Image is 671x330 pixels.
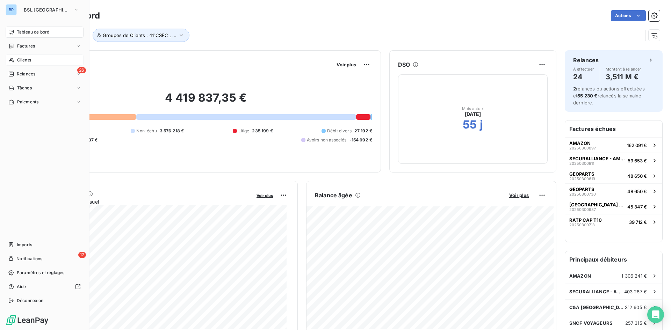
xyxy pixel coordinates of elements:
span: Montant à relancer [606,67,641,71]
span: [GEOGRAPHIC_DATA] [GEOGRAPHIC_DATA] [569,202,625,207]
h4: 3,511 M € [606,71,641,82]
span: C&A [GEOGRAPHIC_DATA] [569,305,625,310]
span: SECURALLIANCE - AMAZON [569,156,625,161]
span: Notifications [16,256,42,262]
span: Voir plus [257,193,273,198]
span: 20250300911 [569,161,594,166]
span: 48 650 € [627,189,647,194]
span: Chiffre d'affaires mensuel [39,198,252,205]
h2: 55 [463,118,477,132]
a: Aide [6,281,84,292]
span: Aide [17,284,26,290]
h6: Factures échues [565,120,662,137]
span: 257 315 € [625,320,647,326]
span: Clients [17,57,31,63]
button: Voir plus [334,61,358,68]
button: [GEOGRAPHIC_DATA] [GEOGRAPHIC_DATA]2025030098745 347 € [565,199,662,214]
button: Voir plus [507,192,531,198]
span: 39 712 € [629,219,647,225]
span: Litige [238,128,250,134]
span: 55 230 € [577,93,597,98]
span: 45 347 € [627,204,647,210]
span: Imports [17,242,32,248]
span: Groupes de Clients : 411CSEC , ... [103,32,176,38]
span: Mois actuel [462,107,484,111]
span: 26 [77,67,86,73]
span: Paramètres et réglages [17,270,64,276]
span: 20250300619 [569,177,595,181]
span: 403 287 € [624,289,647,294]
button: Groupes de Clients : 411CSEC , ... [93,29,189,42]
span: -154 992 € [349,137,373,143]
h6: DSO [398,60,410,69]
span: 1 306 241 € [621,273,647,279]
h6: Principaux débiteurs [565,251,662,268]
span: GEOPARTS [569,186,594,192]
span: 3 576 218 € [160,128,184,134]
div: BP [6,4,17,15]
span: AMAZON [569,273,591,279]
span: Relances [17,71,35,77]
span: À effectuer [573,67,594,71]
span: 59 653 € [628,158,647,163]
button: GEOPARTS2025030061948 650 € [565,168,662,183]
button: SECURALLIANCE - AMAZON2025030091159 653 € [565,153,662,168]
span: RATP CAP T10 [569,217,602,223]
span: Paiements [17,99,38,105]
span: 20250300713 [569,223,595,227]
span: [DATE] [465,111,481,118]
button: AMAZON20250300897162 091 € [565,137,662,153]
h6: Balance âgée [315,191,352,199]
span: Voir plus [337,62,356,67]
span: 20250300897 [569,146,596,150]
span: 162 091 € [627,142,647,148]
span: SECURALLIANCE - AMAZON [569,289,624,294]
span: Voir plus [509,192,529,198]
span: Déconnexion [17,298,44,304]
span: GEOPARTS [569,171,594,177]
span: Tâches [17,85,32,91]
span: Factures [17,43,35,49]
button: Voir plus [254,192,275,198]
span: Tableau de bord [17,29,49,35]
span: 235 199 € [252,128,273,134]
span: 48 650 € [627,173,647,179]
span: SNCF VOYAGEURS [569,320,613,326]
span: AMAZON [569,140,591,146]
img: Logo LeanPay [6,315,49,326]
span: 20250300730 [569,192,596,196]
span: Débit divers [327,128,352,134]
span: BSL [GEOGRAPHIC_DATA] [24,7,71,13]
span: Non-échu [136,128,157,134]
button: RATP CAP T102025030071339 712 € [565,214,662,229]
button: GEOPARTS2025030073048 650 € [565,183,662,199]
span: 2 [573,86,576,91]
span: 312 605 € [625,305,647,310]
span: 12 [78,252,86,258]
h6: Relances [573,56,599,64]
span: 20250300987 [569,207,596,212]
h4: 24 [573,71,594,82]
div: Open Intercom Messenger [647,306,664,323]
h2: 4 419 837,35 € [39,91,372,112]
span: relances ou actions effectuées et relancés la semaine dernière. [573,86,645,105]
span: 27 192 € [354,128,372,134]
h2: j [480,118,483,132]
span: Avoirs non associés [307,137,347,143]
button: Actions [611,10,646,21]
